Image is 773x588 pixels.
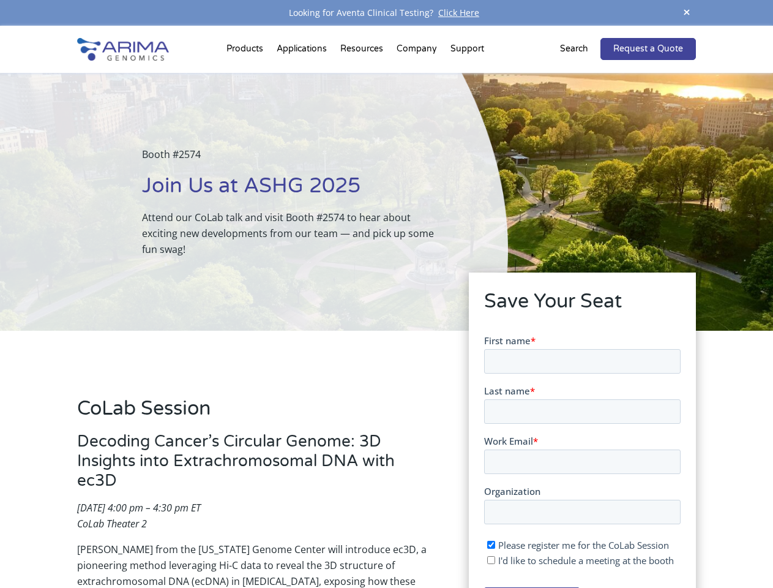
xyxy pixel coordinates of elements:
p: Attend our CoLab talk and visit Booth #2574 to hear about exciting new developments from our team... [142,209,446,257]
a: Request a Quote [600,38,696,60]
em: [DATE] 4:00 pm – 4:30 pm ET [77,501,201,514]
img: Arima-Genomics-logo [77,38,169,61]
h2: Save Your Seat [484,288,681,325]
h3: Decoding Cancer’s Circular Genome: 3D Insights into Extrachromosomal DNA with ec3D [77,432,435,500]
a: Click Here [433,7,484,18]
div: Looking for Aventa Clinical Testing? [77,5,695,21]
p: Booth #2574 [142,146,446,172]
p: Search [560,41,588,57]
em: CoLab Theater 2 [77,517,147,530]
h1: Join Us at ASHG 2025 [142,172,446,209]
h2: CoLab Session [77,395,435,432]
